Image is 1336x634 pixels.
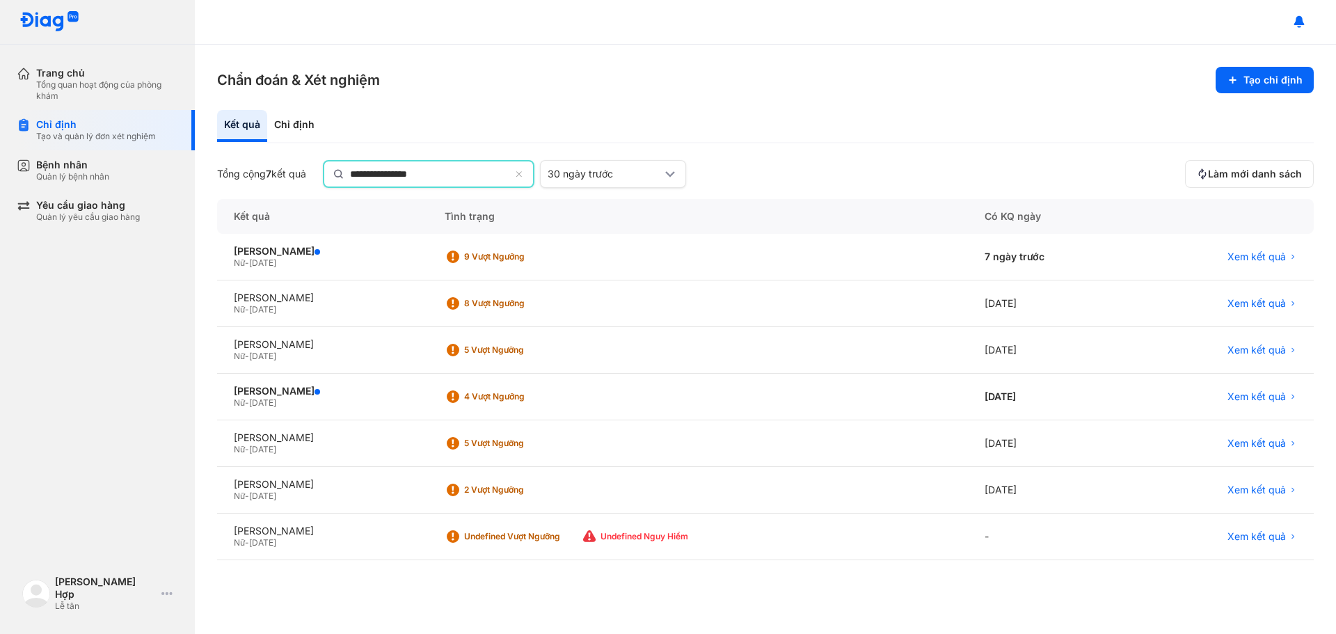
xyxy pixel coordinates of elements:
div: Tạo và quản lý đơn xét nghiệm [36,131,156,142]
span: Xem kết quả [1227,484,1286,496]
span: - [245,304,249,315]
div: [PERSON_NAME] [234,385,411,397]
span: - [245,257,249,268]
div: Chỉ định [267,110,321,142]
span: Xem kết quả [1227,390,1286,403]
div: [PERSON_NAME] [234,292,411,304]
span: [DATE] [249,491,276,501]
span: Xem kết quả [1227,530,1286,543]
div: Kết quả [217,199,428,234]
div: [DATE] [968,280,1132,327]
div: [PERSON_NAME] [234,338,411,351]
button: Làm mới danh sách [1185,160,1314,188]
div: 8 Vượt ngưỡng [464,298,575,309]
span: - [245,351,249,361]
span: - [245,397,249,408]
span: Nữ [234,491,245,501]
button: Tạo chỉ định [1216,67,1314,93]
div: Trang chủ [36,67,178,79]
img: logo [22,580,50,608]
div: [PERSON_NAME] [234,478,411,491]
span: Nữ [234,304,245,315]
div: Tổng cộng kết quả [217,168,306,180]
div: 5 Vượt ngưỡng [464,344,575,356]
div: 7 ngày trước [968,234,1132,280]
span: Xem kết quả [1227,251,1286,263]
span: [DATE] [249,304,276,315]
div: [PERSON_NAME] [234,525,411,537]
div: - [968,514,1132,560]
div: 2 Vượt ngưỡng [464,484,575,496]
img: logo [19,11,79,33]
span: [DATE] [249,397,276,408]
div: Có KQ ngày [968,199,1132,234]
div: Lễ tân [55,601,156,612]
span: Nữ [234,444,245,454]
div: 9 Vượt ngưỡng [464,251,575,262]
div: [DATE] [968,374,1132,420]
div: Chỉ định [36,118,156,131]
div: [DATE] [968,420,1132,467]
div: 4 Vượt ngưỡng [464,391,575,402]
span: Nữ [234,537,245,548]
div: Quản lý bệnh nhân [36,171,109,182]
h3: Chẩn đoán & Xét nghiệm [217,70,380,90]
div: Tình trạng [428,199,968,234]
span: Xem kết quả [1227,297,1286,310]
div: [PERSON_NAME] [234,431,411,444]
span: Nữ [234,397,245,408]
div: undefined Vượt ngưỡng [464,531,575,542]
div: Yêu cầu giao hàng [36,199,140,212]
span: [DATE] [249,257,276,268]
span: - [245,537,249,548]
div: Kết quả [217,110,267,142]
span: Nữ [234,351,245,361]
div: 30 ngày trước [548,168,662,180]
div: Tổng quan hoạt động của phòng khám [36,79,178,102]
span: - [245,444,249,454]
div: undefined Nguy hiểm [601,531,712,542]
div: [PERSON_NAME] Hợp [55,576,156,601]
span: Xem kết quả [1227,437,1286,450]
span: Xem kết quả [1227,344,1286,356]
span: - [245,491,249,501]
span: [DATE] [249,351,276,361]
div: [DATE] [968,327,1132,374]
div: [DATE] [968,467,1132,514]
div: [PERSON_NAME] [234,245,411,257]
span: 7 [266,168,271,180]
span: [DATE] [249,444,276,454]
div: 5 Vượt ngưỡng [464,438,575,449]
span: Nữ [234,257,245,268]
div: Quản lý yêu cầu giao hàng [36,212,140,223]
span: Làm mới danh sách [1208,168,1302,180]
span: [DATE] [249,537,276,548]
div: Bệnh nhân [36,159,109,171]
